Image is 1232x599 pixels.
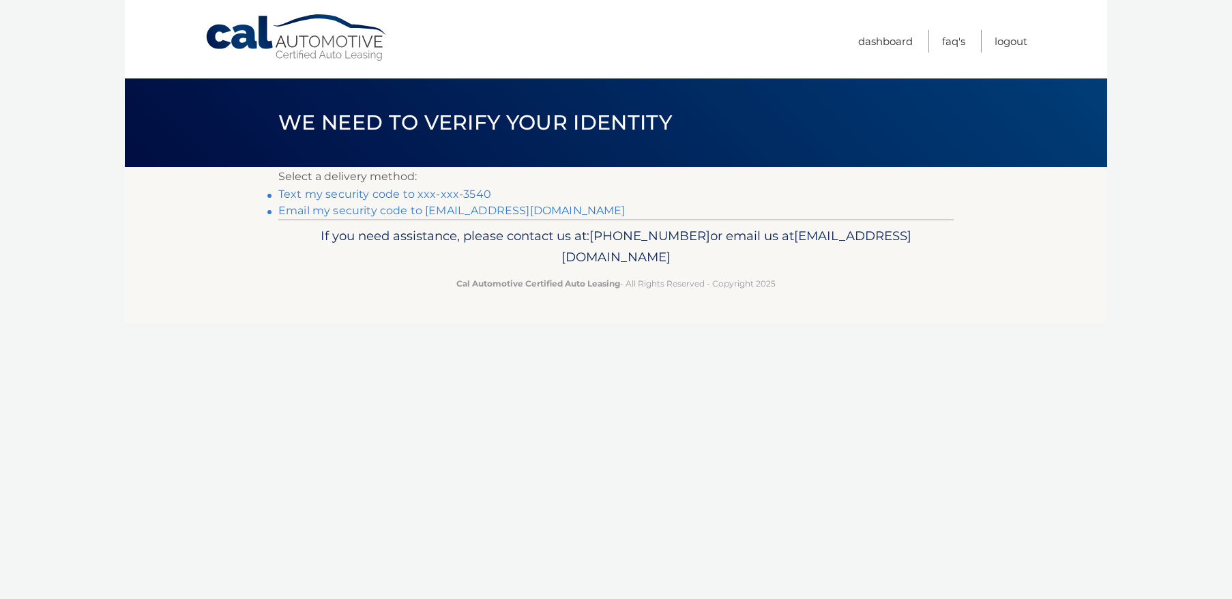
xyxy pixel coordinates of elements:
[278,204,626,217] a: Email my security code to [EMAIL_ADDRESS][DOMAIN_NAME]
[278,188,491,201] a: Text my security code to xxx-xxx-3540
[942,30,965,53] a: FAQ's
[995,30,1027,53] a: Logout
[205,14,389,62] a: Cal Automotive
[456,278,620,289] strong: Cal Automotive Certified Auto Leasing
[278,167,954,186] p: Select a delivery method:
[287,225,945,269] p: If you need assistance, please contact us at: or email us at
[287,276,945,291] p: - All Rights Reserved - Copyright 2025
[858,30,913,53] a: Dashboard
[278,110,672,135] span: We need to verify your identity
[589,228,710,244] span: [PHONE_NUMBER]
